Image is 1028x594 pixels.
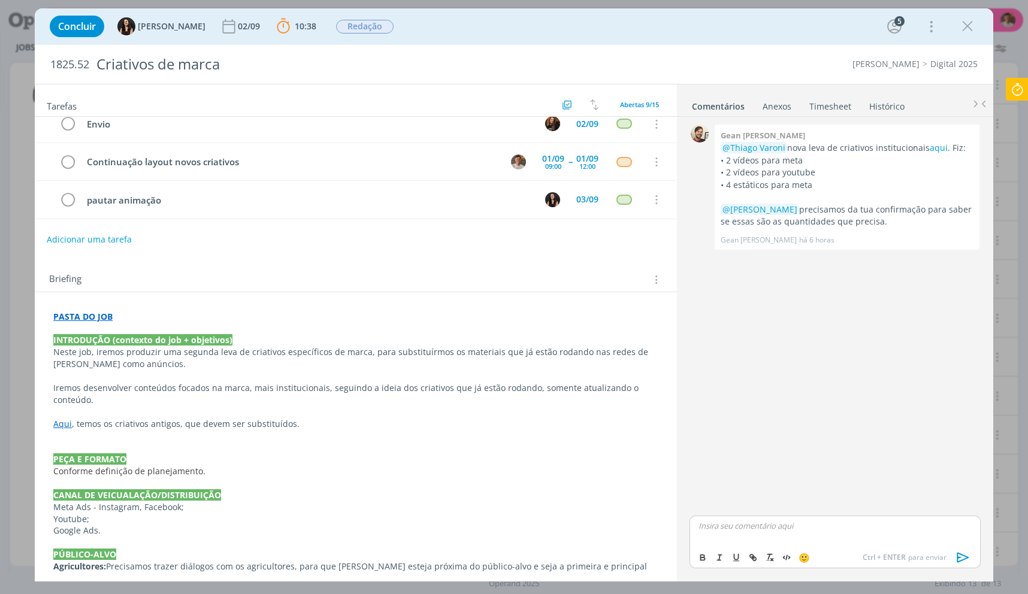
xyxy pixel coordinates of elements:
p: • 4 estáticos para meta [721,179,973,191]
span: @Thiago Varoni [722,142,785,153]
a: Histórico [869,95,905,113]
a: Comentários [691,95,745,113]
span: 🙂 [799,551,810,563]
div: 02/09 [238,22,262,31]
div: 02/09 [576,120,598,128]
img: I [117,17,135,35]
img: I [545,192,560,207]
button: Redação [335,19,394,34]
p: Meta Ads - Instagram, Facebook; [53,501,658,513]
div: 5 [894,16,905,26]
div: 01/09 [576,154,598,163]
span: Briefing [49,272,81,287]
div: Anexos [763,101,791,113]
p: Youtube; [53,513,658,525]
a: Digital 2025 [930,58,978,69]
b: Gean [PERSON_NAME] [721,130,805,141]
span: Abertas 9/15 [620,100,659,109]
p: • 2 vídeos para meta [721,154,973,166]
button: Adicionar uma tarefa [46,229,132,250]
button: Concluir [50,16,104,37]
a: Aqui [53,418,72,429]
strong: CANAL DE VEICUALAÇÃO/DISTRIBUIÇÃO [53,489,221,501]
a: Timesheet [809,95,852,113]
button: 5 [885,17,904,36]
p: precisamos da tua confirmação para saber se essas são as quantidades que precisa. [721,204,973,228]
span: @[PERSON_NAME] [722,204,797,215]
p: Google Ads. [53,525,658,537]
p: Iremos desenvolver conteúdos focados na marca, mais institucionais, seguindo a ideia dos criativo... [53,382,658,406]
div: 01/09 [542,154,564,163]
p: Gean [PERSON_NAME] [721,235,797,246]
img: G [691,125,709,143]
span: 10:38 [295,20,316,32]
a: aqui [930,142,948,153]
div: 03/09 [576,195,598,204]
p: • 2 vídeos para youtube [721,166,973,178]
span: -- [569,157,572,166]
p: nova leva de criativos institucionais . Fiz: [721,142,973,154]
div: 09:00 [545,163,561,169]
div: Criativos de marca [92,50,586,79]
span: para enviar [863,552,947,563]
span: há 6 horas [799,235,835,246]
img: arrow-down-up.svg [590,99,598,110]
span: Tarefas [47,98,77,112]
button: T [543,115,561,133]
a: PASTA DO JOB [53,311,113,322]
button: I [543,190,561,208]
span: Redação [336,20,394,34]
span: Ctrl + ENTER [863,552,908,563]
span: 1825.52 [50,58,89,71]
p: , temos os criativos antigos, que devem ser substituídos. [53,418,658,430]
strong: PÚBLICO-ALVO [53,548,116,560]
img: T [545,116,560,131]
div: Envio [81,117,534,132]
strong: Agricultores: [53,560,106,572]
div: 12:00 [579,163,595,169]
strong: PEÇA E FORMATO [53,453,126,465]
img: T [511,154,526,169]
span: Conforme definição de planejamento. [53,465,205,477]
div: Continuação layout novos criativos [81,154,500,169]
div: dialog [35,8,993,581]
div: pautar animação [81,193,534,208]
a: [PERSON_NAME] [852,58,920,69]
span: Concluir [58,22,96,31]
button: T [509,153,527,171]
button: I[PERSON_NAME] [117,17,205,35]
p: Precisamos trazer diálogos com os agricultores, para que [PERSON_NAME] esteja próxima do público-... [53,560,658,584]
span: [PERSON_NAME] [138,22,205,31]
p: Neste job, iremos produzir uma segunda leva de criativos específicos de marca, para substituírmos... [53,346,658,370]
button: 10:38 [274,17,319,36]
button: 🙂 [796,550,812,565]
strong: INTRODUÇÃO (contexto do job + objetivos) [53,334,232,346]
